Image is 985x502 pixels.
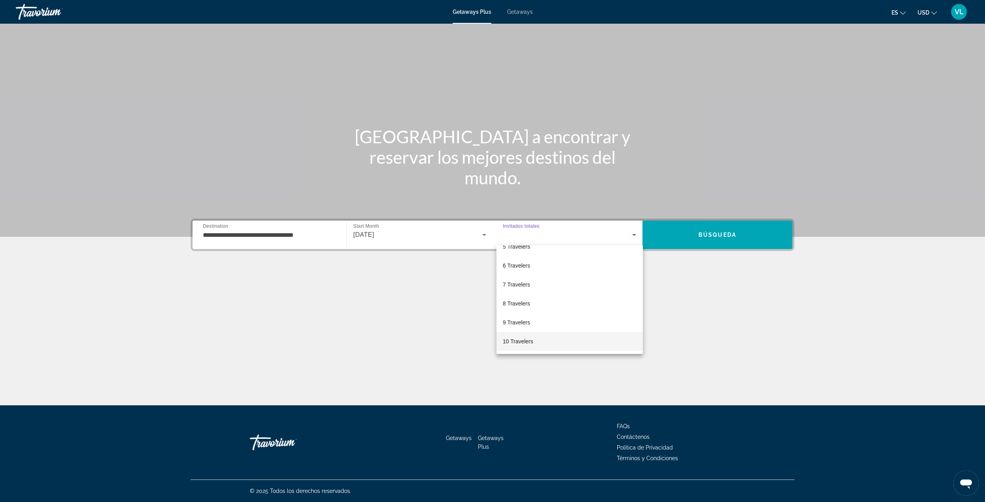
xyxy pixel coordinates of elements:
[953,470,979,496] iframe: Button to launch messaging window
[503,242,530,251] span: 5 Travelers
[503,280,530,289] span: 7 Travelers
[503,299,530,308] span: 8 Travelers
[503,318,530,327] span: 9 Travelers
[503,337,533,346] span: 10 Travelers
[503,261,530,270] span: 6 Travelers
